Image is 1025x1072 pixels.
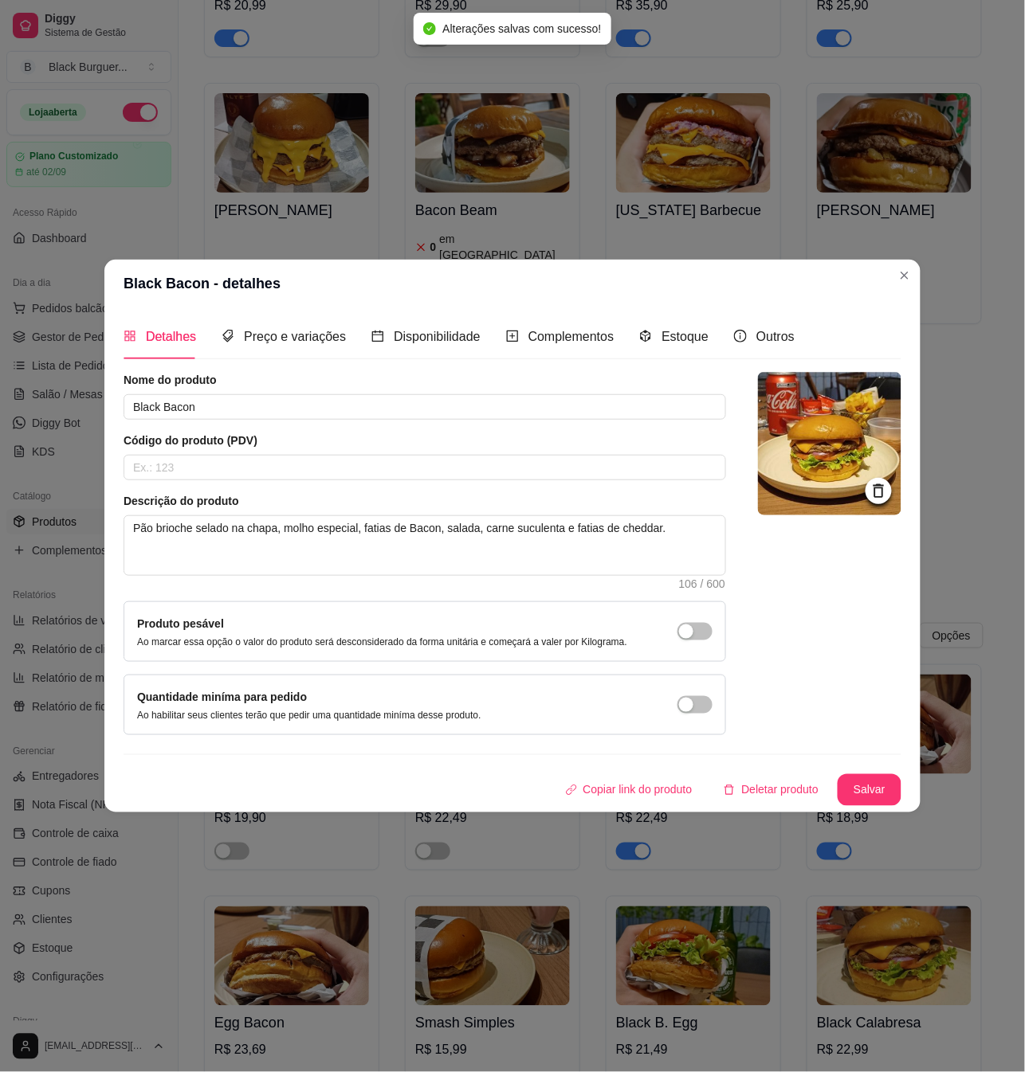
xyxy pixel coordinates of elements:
[104,260,921,307] header: Black Bacon - detalhes
[124,372,726,388] article: Nome do produto
[124,394,726,420] input: Ex.: Hamburguer de costela
[423,22,436,35] span: check-circle
[892,263,917,288] button: Close
[124,455,726,480] input: Ex.: 123
[734,330,747,342] span: info-circle
[506,330,519,342] span: plus-square
[758,372,901,515] img: logo da loja
[124,493,726,509] article: Descrição do produto
[724,784,735,796] span: delete
[222,330,234,342] span: tags
[394,330,481,343] span: Disponibilidade
[553,774,705,806] button: Copiar link do produto
[137,636,627,648] p: Ao marcar essa opção o valor do produto será desconsiderado da forma unitária e começará a valer ...
[124,330,136,342] span: appstore
[124,432,726,448] article: Código do produto (PDV)
[711,774,831,806] button: deleteDeletar produto
[137,709,481,722] p: Ao habilitar seus clientes terão que pedir uma quantidade miníma desse produto.
[371,330,384,342] span: calendar
[639,330,652,342] span: code-sandbox
[528,330,615,343] span: Complementos
[756,330,795,343] span: Outros
[442,22,601,35] span: Alterações salvas com sucesso!
[124,516,725,575] textarea: Pão brioche selado na chapa, molho especial, fatias de Bacon, salada, carne suculenta e fatias de...
[137,691,307,703] label: Quantidade miníma para pedido
[137,617,224,630] label: Produto pesável
[662,330,709,343] span: Estoque
[146,330,196,343] span: Detalhes
[244,330,346,343] span: Preço e variações
[838,774,901,806] button: Salvar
